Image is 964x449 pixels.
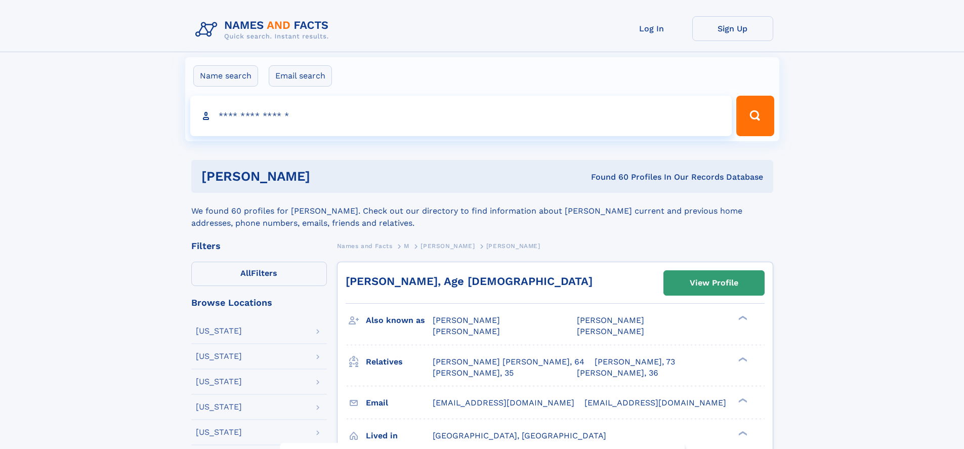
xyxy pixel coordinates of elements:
h3: Lived in [366,427,433,444]
label: Email search [269,65,332,87]
h3: Relatives [366,353,433,371]
div: ❯ [736,430,748,436]
h3: Email [366,394,433,412]
button: Search Button [736,96,774,136]
span: [PERSON_NAME] [577,315,644,325]
h1: [PERSON_NAME] [201,170,451,183]
a: View Profile [664,271,764,295]
div: [US_STATE] [196,428,242,436]
div: [US_STATE] [196,352,242,360]
span: [PERSON_NAME] [577,326,644,336]
div: View Profile [690,271,738,295]
a: Sign Up [692,16,773,41]
span: [PERSON_NAME] [421,242,475,250]
a: [PERSON_NAME] [421,239,475,252]
div: We found 60 profiles for [PERSON_NAME]. Check out our directory to find information about [PERSON... [191,193,773,229]
div: Browse Locations [191,298,327,307]
a: [PERSON_NAME] [PERSON_NAME], 64 [433,356,584,368]
a: [PERSON_NAME], 36 [577,368,658,379]
div: Filters [191,241,327,251]
div: [US_STATE] [196,403,242,411]
a: Names and Facts [337,239,393,252]
span: [PERSON_NAME] [433,315,500,325]
div: [US_STATE] [196,327,242,335]
div: ❯ [736,397,748,403]
a: [PERSON_NAME], 73 [595,356,675,368]
input: search input [190,96,732,136]
div: [US_STATE] [196,378,242,386]
h3: Also known as [366,312,433,329]
div: ❯ [736,356,748,362]
span: [GEOGRAPHIC_DATA], [GEOGRAPHIC_DATA] [433,431,606,440]
label: Filters [191,262,327,286]
span: [EMAIL_ADDRESS][DOMAIN_NAME] [433,398,574,407]
a: [PERSON_NAME], Age [DEMOGRAPHIC_DATA] [346,275,593,288]
a: [PERSON_NAME], 35 [433,368,514,379]
a: M [404,239,409,252]
span: [PERSON_NAME] [486,242,540,250]
a: Log In [611,16,692,41]
img: Logo Names and Facts [191,16,337,44]
span: [EMAIL_ADDRESS][DOMAIN_NAME] [584,398,726,407]
span: [PERSON_NAME] [433,326,500,336]
span: M [404,242,409,250]
span: All [240,268,251,278]
div: Found 60 Profiles In Our Records Database [450,172,763,183]
label: Name search [193,65,258,87]
div: ❯ [736,315,748,321]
